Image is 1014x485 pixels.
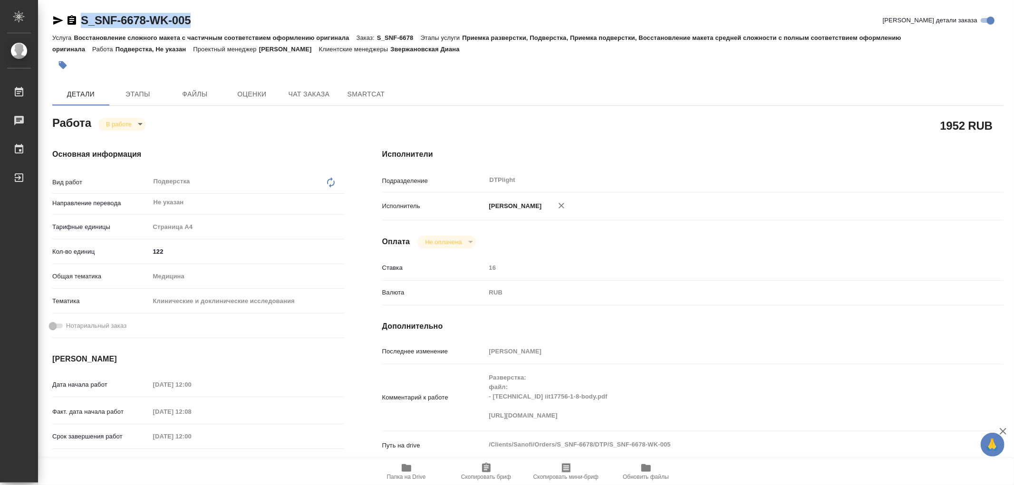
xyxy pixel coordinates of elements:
span: Файлы [172,88,218,100]
textarea: /Clients/Sanofi/Orders/S_SNF-6678/DTP/S_SNF-6678-WK-005 [486,437,952,453]
span: Этапы [115,88,161,100]
p: Подразделение [382,176,486,186]
p: Кол-во единиц [52,247,150,257]
button: Папка на Drive [367,458,446,485]
p: Исполнитель [382,201,486,211]
span: Детали [58,88,104,100]
button: Скопировать ссылку [66,15,77,26]
span: SmartCat [343,88,389,100]
p: Срок завершения работ [52,432,150,441]
div: Медицина [150,268,344,285]
span: [PERSON_NAME] детали заказа [883,16,977,25]
p: Тематика [52,296,150,306]
div: RUB [486,285,952,301]
p: Общая тематика [52,272,150,281]
span: Скопировать бриф [461,474,511,480]
p: Тарифные единицы [52,222,150,232]
p: Путь на drive [382,441,486,450]
a: S_SNF-6678-WK-005 [81,14,191,27]
p: Ставка [382,263,486,273]
p: Валюта [382,288,486,297]
p: Направление перевода [52,199,150,208]
button: Добавить тэг [52,55,73,76]
input: Пустое поле [150,405,233,418]
p: [PERSON_NAME] [259,46,319,53]
h4: Оплата [382,236,410,247]
span: Чат заказа [286,88,332,100]
h4: Основная информация [52,149,344,160]
button: Обновить файлы [606,458,686,485]
input: Пустое поле [486,261,952,275]
p: Факт. дата начала работ [52,407,150,417]
span: Нотариальный заказ [66,321,126,331]
span: 🙏 [985,435,1001,455]
button: Удалить исполнителя [551,195,572,216]
button: Скопировать бриф [446,458,526,485]
p: Подверстка, Не указан [116,46,193,53]
h2: Работа [52,114,91,131]
button: 🙏 [981,433,1004,456]
p: [PERSON_NAME] [486,201,542,211]
p: Восстановление сложного макета с частичным соответствием оформлению оригинала [74,34,356,41]
p: Комментарий к работе [382,393,486,402]
span: Папка на Drive [387,474,426,480]
p: Работа [92,46,116,53]
h4: [PERSON_NAME] [52,353,344,365]
span: Обновить файлы [623,474,669,480]
p: Дата начала работ [52,380,150,390]
button: Скопировать ссылку для ЯМессенджера [52,15,64,26]
p: Заказ: [357,34,377,41]
div: В работе [98,118,146,131]
p: Проектный менеджер [193,46,259,53]
p: Этапы услуги [421,34,463,41]
p: Вид работ [52,178,150,187]
p: Услуга [52,34,74,41]
h2: 1952 RUB [940,117,993,133]
textarea: Разверстка: файл: - [TECHNICAL_ID] iit17756-1-8-body.pdf [URL][DOMAIN_NAME] [486,370,952,424]
button: Не оплачена [422,238,464,246]
span: Оценки [229,88,275,100]
div: Страница А4 [150,219,344,235]
p: S_SNF-6678 [377,34,421,41]
p: Клиентские менеджеры [319,46,391,53]
div: Клинические и доклинические исследования [150,293,344,309]
span: Скопировать мини-бриф [533,474,599,480]
div: В работе [417,236,476,248]
input: Пустое поле [150,429,233,443]
input: Пустое поле [486,344,952,358]
p: Приемка разверстки, Подверстка, Приемка подверстки, Восстановление макета средней сложности с пол... [52,34,901,53]
p: Последнее изменение [382,347,486,356]
h4: Исполнители [382,149,1004,160]
input: ✎ Введи что-нибудь [150,245,344,258]
p: Звержановская Диана [390,46,466,53]
h4: Дополнительно [382,321,1004,332]
button: Скопировать мини-бриф [526,458,606,485]
input: Пустое поле [150,378,233,391]
button: В работе [103,120,135,128]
